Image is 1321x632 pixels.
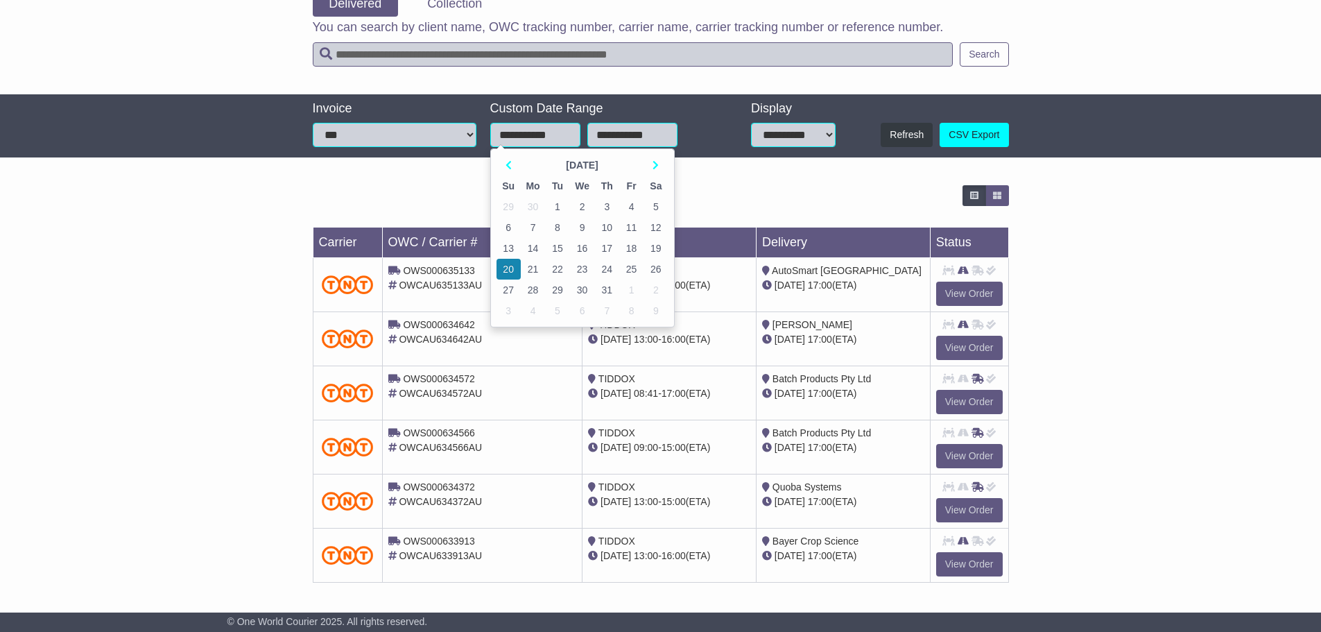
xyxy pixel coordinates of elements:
span: [DATE] [775,334,805,345]
img: TNT_Domestic.png [322,330,374,348]
span: Quoba Systems [772,481,842,493]
td: 29 [545,280,569,300]
span: TIDDOX [598,427,635,438]
td: 21 [521,259,546,280]
td: 19 [644,238,668,259]
span: OWS000634566 [403,427,475,438]
td: 18 [619,238,644,259]
div: - (ETA) [588,386,750,401]
td: 1 [619,280,644,300]
td: 27 [497,280,521,300]
img: TNT_Domestic.png [322,438,374,456]
span: 13:00 [634,334,658,345]
div: (ETA) [762,332,924,347]
td: 3 [595,196,619,217]
div: (ETA) [762,441,924,455]
td: 2 [644,280,668,300]
td: Carrier [313,228,382,258]
span: [DATE] [601,388,631,399]
span: OWS000634642 [403,319,475,330]
td: 30 [570,280,595,300]
span: [DATE] [601,496,631,507]
div: - (ETA) [588,549,750,563]
td: 17 [595,238,619,259]
td: 22 [545,259,569,280]
p: You can search by client name, OWC tracking number, carrier name, carrier tracking number or refe... [313,20,1009,35]
th: Sa [644,176,668,196]
td: 25 [619,259,644,280]
td: 30 [521,196,546,217]
td: OWC / Carrier # [382,228,582,258]
span: Batch Products Pty Ltd [772,373,871,384]
span: [DATE] [775,388,805,399]
button: Refresh [881,123,933,147]
td: 7 [595,300,619,321]
div: Invoice [313,101,476,117]
td: 1 [545,196,569,217]
td: 6 [497,217,521,238]
td: 26 [644,259,668,280]
td: 5 [644,196,668,217]
img: TNT_Domestic.png [322,546,374,565]
span: [PERSON_NAME] [772,319,852,330]
td: 12 [644,217,668,238]
span: © One World Courier 2025. All rights reserved. [227,616,428,627]
div: - (ETA) [588,441,750,455]
td: 9 [570,217,595,238]
a: View Order [936,282,1003,306]
span: TIDDOX [598,481,635,493]
span: OWCAU634372AU [399,496,482,507]
span: [DATE] [601,550,631,561]
img: TNT_Domestic.png [322,492,374,511]
div: Display [751,101,836,117]
span: 17:00 [808,334,832,345]
span: OWCAU633913AU [399,550,482,561]
span: TIDDOX [598,373,635,384]
td: 14 [521,238,546,259]
th: We [570,176,595,196]
div: (ETA) [762,495,924,509]
td: 8 [619,300,644,321]
span: [DATE] [775,550,805,561]
a: CSV Export [940,123,1008,147]
span: OWCAU634642AU [399,334,482,345]
button: Search [960,42,1008,67]
span: 17:00 [808,550,832,561]
div: (ETA) [762,278,924,293]
span: 13:00 [634,550,658,561]
span: OWS000634572 [403,373,475,384]
td: 4 [521,300,546,321]
td: 3 [497,300,521,321]
a: View Order [936,444,1003,468]
td: 10 [595,217,619,238]
th: Su [497,176,521,196]
td: 31 [595,280,619,300]
span: AutoSmart [GEOGRAPHIC_DATA] [772,265,922,276]
th: Tu [545,176,569,196]
span: 08:41 [634,388,658,399]
td: 23 [570,259,595,280]
span: Bayer Crop Science [772,536,859,547]
th: Mo [521,176,546,196]
span: OWCAU635133AU [399,280,482,291]
img: TNT_Domestic.png [322,384,374,402]
div: (ETA) [762,549,924,563]
span: OWCAU634572AU [399,388,482,399]
td: 2 [570,196,595,217]
span: OWCAU634566AU [399,442,482,453]
span: [DATE] [601,442,631,453]
span: 17:00 [662,388,686,399]
td: 24 [595,259,619,280]
span: 17:00 [808,388,832,399]
img: TNT_Domestic.png [322,275,374,294]
td: 29 [497,196,521,217]
th: Fr [619,176,644,196]
div: - (ETA) [588,495,750,509]
td: 4 [619,196,644,217]
div: Custom Date Range [490,101,713,117]
span: [DATE] [775,496,805,507]
td: 8 [545,217,569,238]
span: 13:00 [634,496,658,507]
td: 13 [497,238,521,259]
td: 28 [521,280,546,300]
